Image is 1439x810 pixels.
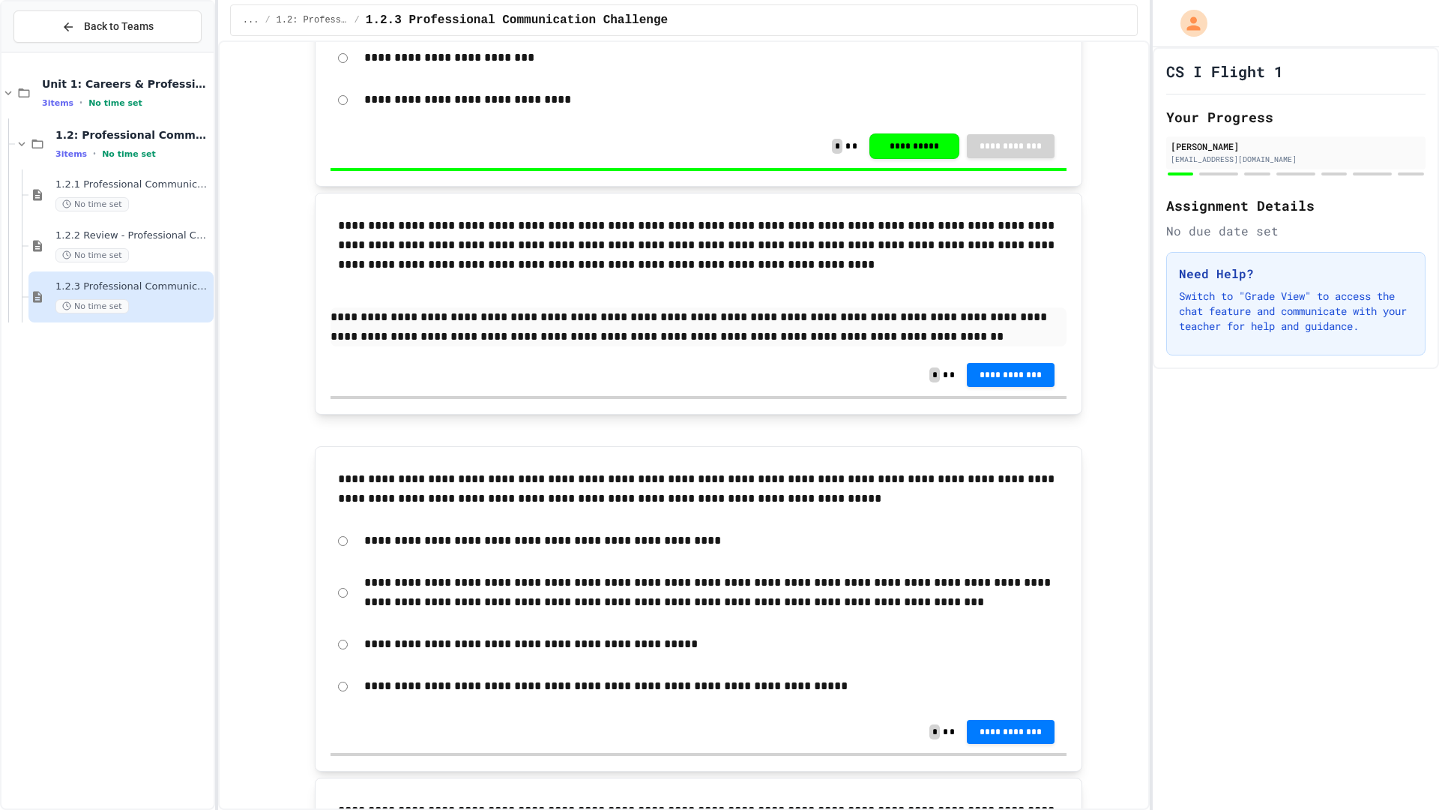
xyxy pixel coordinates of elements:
[93,148,96,160] span: •
[55,280,211,293] span: 1.2.3 Professional Communication Challenge
[1179,265,1413,283] h3: Need Help?
[1166,222,1426,240] div: No due date set
[1179,289,1413,334] p: Switch to "Grade View" to access the chat feature and communicate with your teacher for help and ...
[243,14,259,26] span: ...
[1171,154,1421,165] div: [EMAIL_ADDRESS][DOMAIN_NAME]
[84,19,154,34] span: Back to Teams
[1166,61,1283,82] h1: CS I Flight 1
[79,97,82,109] span: •
[1165,6,1211,40] div: My Account
[102,149,156,159] span: No time set
[277,14,349,26] span: 1.2: Professional Communication
[55,128,211,142] span: 1.2: Professional Communication
[42,77,211,91] span: Unit 1: Careers & Professionalism
[55,178,211,191] span: 1.2.1 Professional Communication
[1166,195,1426,216] h2: Assignment Details
[55,197,129,211] span: No time set
[55,248,129,262] span: No time set
[1166,106,1426,127] h2: Your Progress
[55,229,211,242] span: 1.2.2 Review - Professional Communication
[355,14,360,26] span: /
[55,299,129,313] span: No time set
[366,11,668,29] span: 1.2.3 Professional Communication Challenge
[42,98,73,108] span: 3 items
[55,149,87,159] span: 3 items
[88,98,142,108] span: No time set
[13,10,202,43] button: Back to Teams
[1171,139,1421,153] div: [PERSON_NAME]
[265,14,270,26] span: /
